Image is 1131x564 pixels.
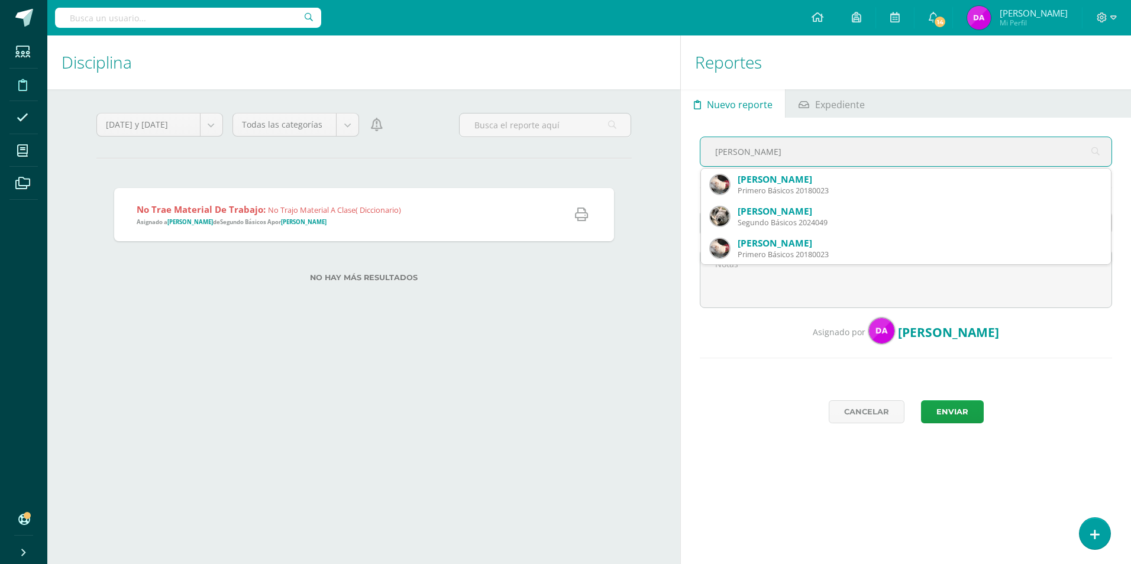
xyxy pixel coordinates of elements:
img: e135a4c966a6ea7e1bf27388013c7ce7.png [710,175,729,194]
a: Nuevo reporte [681,89,785,118]
strong: [PERSON_NAME] [281,218,327,226]
span: Expediente [815,90,865,119]
div: [PERSON_NAME] [738,173,1101,186]
strong: [PERSON_NAME] [167,218,213,226]
span: Asignado por [813,326,865,338]
span: [DATE] y [DATE] [106,114,191,136]
span: 14 [933,15,946,28]
input: Busca un usuario... [55,8,321,28]
a: Todas las categorías [233,114,358,136]
button: Enviar [921,400,984,423]
img: 10ff0b26909370768b000b86823b4192.png [868,317,895,344]
label: No hay más resultados [114,273,614,282]
div: Primero Básicos 20180023 [738,249,1101,260]
strong: No trae material de trabajo: [137,203,266,215]
div: [PERSON_NAME] [738,205,1101,218]
a: [DATE] y [DATE] [97,114,222,136]
img: 10ff0b26909370768b000b86823b4192.png [967,6,991,30]
span: No trajo material a clase( Diccionario) [268,205,401,215]
input: Busca el reporte aquí [460,114,631,137]
div: [PERSON_NAME] [738,237,1101,249]
span: [PERSON_NAME] [898,324,999,341]
img: e135a4c966a6ea7e1bf27388013c7ce7.png [710,239,729,258]
h1: Disciplina [62,35,666,89]
strong: Segundo Básicos A [220,218,272,226]
h1: Reportes [695,35,1117,89]
a: Expediente [786,89,877,118]
span: Mi Perfil [1000,18,1068,28]
span: [PERSON_NAME] [1000,7,1068,19]
div: Primero Básicos 20180023 [738,186,1101,196]
span: Asignado a de por [137,218,327,226]
input: Busca un estudiante aquí... [700,137,1111,166]
div: Segundo Básicos 2024049 [738,218,1101,228]
a: Cancelar [829,400,904,423]
img: 56260416f0f83ea4b40b2b7214e95183.png [710,207,729,226]
span: Todas las categorías [242,114,327,136]
span: Nuevo reporte [707,90,773,119]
